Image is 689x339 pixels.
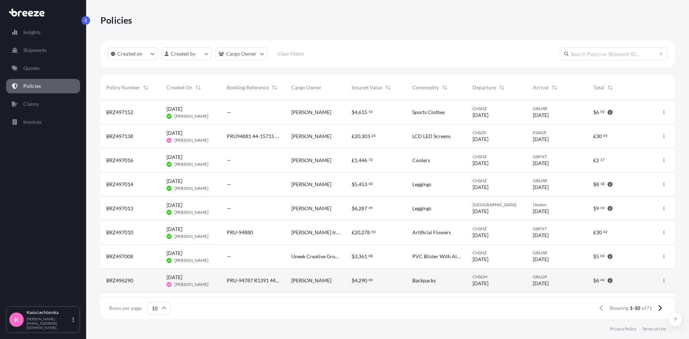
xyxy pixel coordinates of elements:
p: Kasia Lechtanska [27,310,71,315]
span: [DATE] [533,232,549,239]
button: Sort [606,83,614,92]
span: $ [352,182,355,187]
span: PRU-94787 R1391 44-16017 [227,277,280,284]
span: CNSNZ [473,226,521,232]
span: Insured Value [352,84,382,91]
span: $ [593,110,596,115]
span: CNSGH [473,274,521,280]
span: 8 [596,182,599,187]
a: Insights [6,25,80,39]
span: [DATE] [473,256,488,263]
span: Commodity [412,84,439,91]
span: $ [593,254,596,259]
button: Sort [194,83,202,92]
button: Sort [550,83,559,92]
span: [DATE] [167,154,182,161]
span: . [370,231,371,233]
span: 3 [355,254,357,259]
a: Terms of Use [642,326,666,332]
span: BRZ497152 [106,109,133,116]
span: 2 [596,158,599,163]
button: Sort [384,83,392,92]
span: Created On [167,84,192,91]
span: Departure [473,84,496,91]
span: ESAGP [533,130,582,136]
span: Leggings [412,181,431,188]
p: Cargo Owner [226,50,257,57]
span: 303 [361,134,370,139]
span: [DATE] [167,130,182,137]
span: AP [167,233,171,240]
span: 45 [603,135,608,137]
p: Invoices [23,118,42,126]
span: 44 [600,279,605,281]
span: CNSNZ [473,154,521,160]
span: GBLHR [533,250,582,256]
span: 5 [355,182,357,187]
span: Sports Clothes [412,109,445,116]
span: [PERSON_NAME] [174,137,208,143]
span: Rows per page [109,305,141,312]
span: 56 [369,110,373,113]
span: AP [167,185,171,192]
span: 40 [369,183,373,185]
span: [DATE] [533,112,549,119]
p: Policies [100,14,132,26]
span: [GEOGRAPHIC_DATA] [473,202,521,208]
span: , [357,158,358,163]
span: BRZ496290 [106,277,133,284]
span: £ [352,158,355,163]
span: LCD LED Screens [412,133,451,140]
span: . [602,135,603,137]
span: $ [593,206,596,211]
span: AP [167,113,171,120]
a: Invoices [6,115,80,129]
span: $ [593,182,596,187]
span: [PERSON_NAME] [174,282,208,287]
span: 00 [369,279,373,281]
span: [DATE] [167,250,182,257]
span: [DATE] [473,184,488,191]
button: Sort [497,83,506,92]
span: GBFXT [533,154,582,160]
span: 17 [600,159,605,161]
span: £ [352,134,355,139]
span: — [227,253,231,260]
p: Clear Filters [278,50,304,57]
span: PRU94881 44-15715 R1434 [227,133,280,140]
span: $ [352,206,355,211]
span: [PERSON_NAME] [174,113,208,119]
span: 4 [355,110,357,115]
span: [DATE] [533,184,549,191]
a: Quotes [6,61,80,75]
span: . [370,135,371,137]
span: [PERSON_NAME] [291,157,331,164]
span: Cargo Owner [291,84,322,91]
a: Claims [6,97,80,111]
span: , [357,206,358,211]
span: £ [593,230,596,235]
span: AP [167,161,171,168]
span: CNSNZ [473,178,521,184]
span: 6 [596,278,599,283]
span: 9 [596,206,599,211]
span: [DATE] [167,178,182,185]
span: [PERSON_NAME] [174,185,208,191]
a: Privacy Policy [610,326,636,332]
span: 72 [369,159,373,161]
span: 04 [600,255,605,257]
span: [DATE] [473,208,488,215]
span: — [227,109,231,116]
span: [DATE] [167,202,182,209]
span: $ [593,278,596,283]
span: Leggings [412,205,431,212]
span: , [357,254,358,259]
span: Backpacks [412,277,436,284]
